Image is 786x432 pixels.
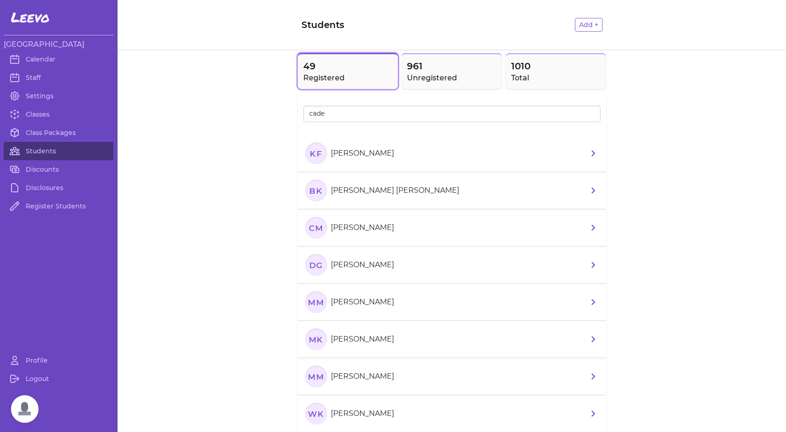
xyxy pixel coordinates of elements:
[575,18,602,32] button: Add +
[331,185,459,196] p: [PERSON_NAME] [PERSON_NAME]
[4,351,113,370] a: Profile
[4,39,113,50] h3: [GEOGRAPHIC_DATA]
[511,60,601,73] span: 1010
[11,9,50,26] span: Leevo
[298,135,606,172] a: KF[PERSON_NAME]
[331,371,394,382] p: [PERSON_NAME]
[4,142,113,160] a: Students
[331,259,394,270] p: [PERSON_NAME]
[298,172,606,209] a: BK[PERSON_NAME] [PERSON_NAME]
[331,297,394,308] p: [PERSON_NAME]
[4,105,113,123] a: Classes
[303,60,393,73] span: 49
[4,370,113,388] a: Logout
[4,179,113,197] a: Disclosures
[308,223,323,232] text: CM
[303,106,601,122] input: Search registered students by name...
[331,408,394,419] p: [PERSON_NAME]
[506,53,606,89] button: 1010Total
[308,334,323,344] text: MK
[331,334,394,345] p: [PERSON_NAME]
[407,60,496,73] span: 961
[331,148,394,159] p: [PERSON_NAME]
[298,284,606,321] a: MM[PERSON_NAME]
[298,247,606,284] a: DG[PERSON_NAME]
[308,371,324,381] text: MM
[407,73,496,84] h2: Unregistered
[401,53,502,89] button: 961Unregistered
[4,197,113,215] a: Register Students
[4,123,113,142] a: Class Packages
[4,68,113,87] a: Staff
[511,73,601,84] h2: Total
[298,53,398,89] button: 49Registered
[298,209,606,247] a: CM[PERSON_NAME]
[298,358,606,395] a: MM[PERSON_NAME]
[308,297,324,307] text: MM
[4,160,113,179] a: Discounts
[309,260,323,269] text: DG
[303,73,393,84] h2: Registered
[307,409,324,418] text: WK
[310,148,322,158] text: KF
[4,87,113,105] a: Settings
[309,185,323,195] text: BK
[331,222,394,233] p: [PERSON_NAME]
[11,395,39,423] a: Open chat
[4,50,113,68] a: Calendar
[298,321,606,358] a: MK[PERSON_NAME]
